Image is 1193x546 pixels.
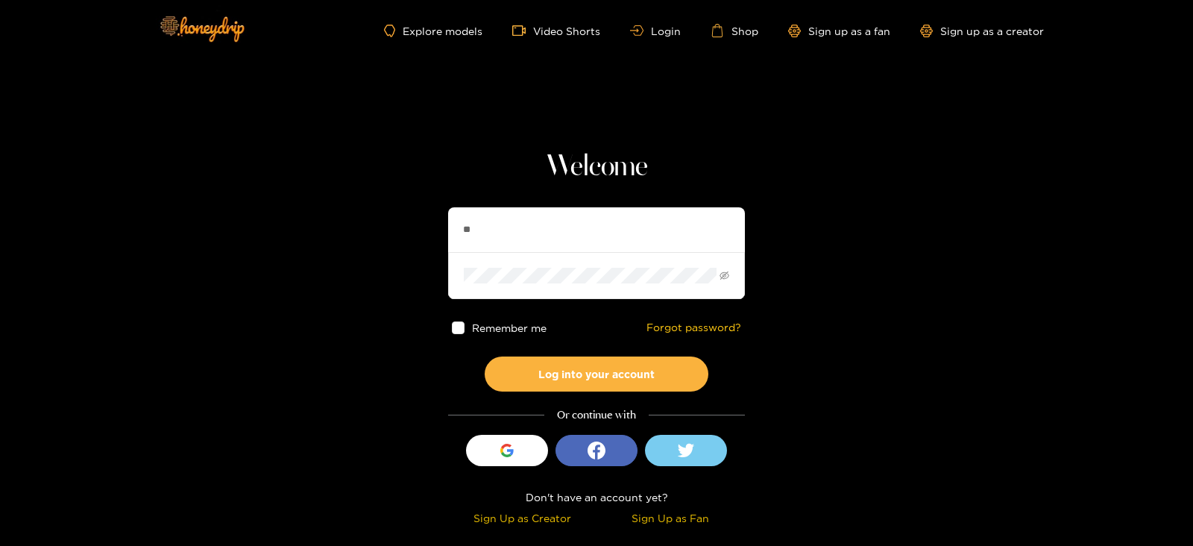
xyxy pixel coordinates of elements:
[472,322,547,333] span: Remember me
[512,24,600,37] a: Video Shorts
[448,489,745,506] div: Don't have an account yet?
[630,25,681,37] a: Login
[711,24,758,37] a: Shop
[448,407,745,424] div: Or continue with
[384,25,482,37] a: Explore models
[485,357,708,392] button: Log into your account
[512,24,533,37] span: video-camera
[452,509,593,527] div: Sign Up as Creator
[788,25,890,37] a: Sign up as a fan
[920,25,1044,37] a: Sign up as a creator
[448,149,745,185] h1: Welcome
[720,271,729,280] span: eye-invisible
[646,321,741,334] a: Forgot password?
[600,509,741,527] div: Sign Up as Fan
